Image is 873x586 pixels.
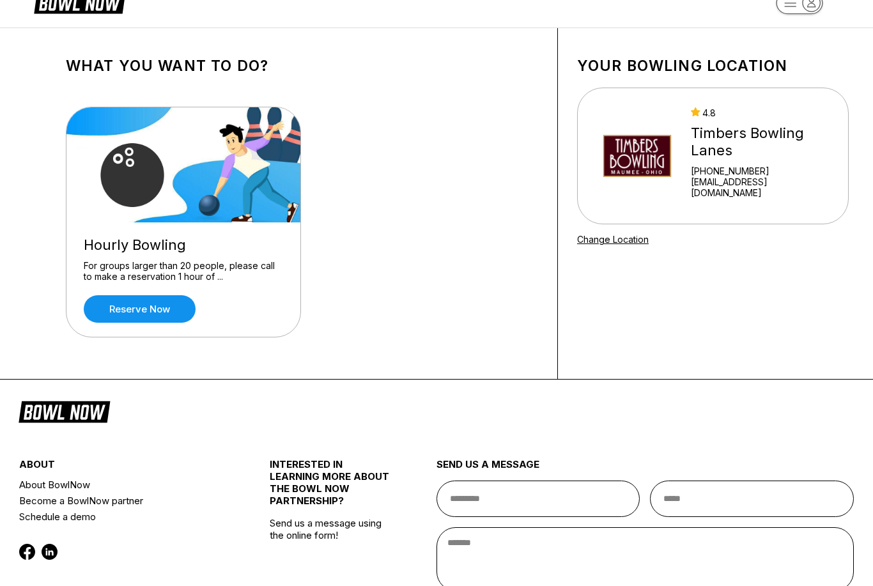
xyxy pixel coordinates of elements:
[577,58,849,75] h1: Your bowling location
[19,509,228,525] a: Schedule a demo
[691,177,831,199] a: [EMAIL_ADDRESS][DOMAIN_NAME]
[66,58,538,75] h1: What you want to do?
[594,109,679,204] img: Timbers Bowling Lanes
[691,108,831,119] div: 4.8
[691,166,831,177] div: [PHONE_NUMBER]
[19,493,228,509] a: Become a BowlNow partner
[436,459,854,481] div: send us a message
[84,261,283,283] div: For groups larger than 20 people, please call to make a reservation 1 hour of ...
[270,459,395,518] div: INTERESTED IN LEARNING MORE ABOUT THE BOWL NOW PARTNERSHIP?
[691,125,831,160] div: Timbers Bowling Lanes
[577,235,649,245] a: Change Location
[66,108,302,223] img: Hourly Bowling
[84,237,283,254] div: Hourly Bowling
[19,459,228,477] div: about
[19,477,228,493] a: About BowlNow
[84,296,196,323] a: Reserve now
